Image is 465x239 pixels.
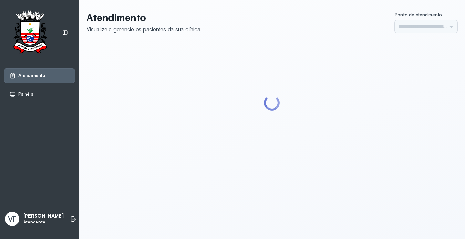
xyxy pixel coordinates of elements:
[23,213,64,219] p: [PERSON_NAME]
[87,26,200,33] div: Visualize e gerencie os pacientes da sua clínica
[18,92,33,97] span: Painéis
[395,12,442,17] span: Ponto de atendimento
[23,219,64,225] p: Atendente
[9,72,69,79] a: Atendimento
[87,12,200,23] p: Atendimento
[7,10,53,55] img: Logotipo do estabelecimento
[18,73,45,78] span: Atendimento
